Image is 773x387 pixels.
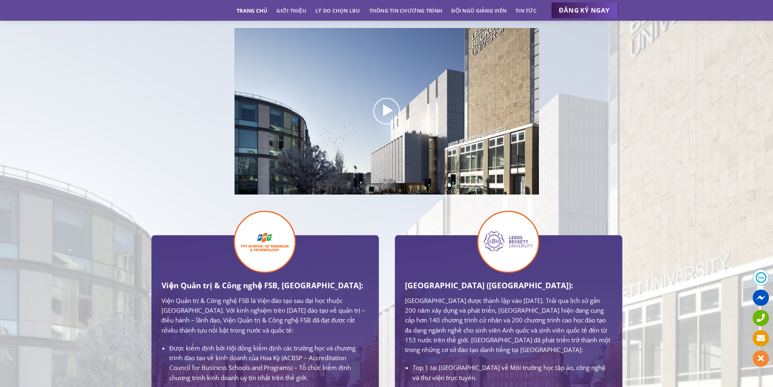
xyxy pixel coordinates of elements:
[405,296,612,355] p: [GEOGRAPHIC_DATA] được thành lập vào [DATE]. Trải qua lịch sử gần 200 năm xây dựng và phát triển,...
[515,3,536,18] a: Tin tức
[276,3,306,18] a: Giới thiệu
[169,343,368,383] li: Được kiểm định bởi Hội đồng kiểm định các trường học và chương trình đào tạo về kinh doanh của Ho...
[451,3,506,18] a: Đội ngũ giảng viên
[237,3,267,18] a: Trang chủ
[559,5,610,15] span: ĐĂNG KÝ NGAY
[315,3,360,18] a: Lý do chọn LBU
[413,363,612,383] li: Top 1 tại [GEOGRAPHIC_DATA] về Môi trường học tập ảo, công nghệ và thư viện trực tuyến.
[161,279,368,292] h3: Viện Quản trị & Công nghệ FSB, [GEOGRAPHIC_DATA]:
[405,279,612,292] h3: [GEOGRAPHIC_DATA] ([GEOGRAPHIC_DATA]):
[161,296,368,335] p: Viện Quản trị & Công nghệ FSB là Viện đào tạo sau đại học thuộc [GEOGRAPHIC_DATA]. Với kinh nghiệ...
[369,3,443,18] a: Thông tin chương trình
[551,2,618,19] a: ĐĂNG KÝ NGAY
